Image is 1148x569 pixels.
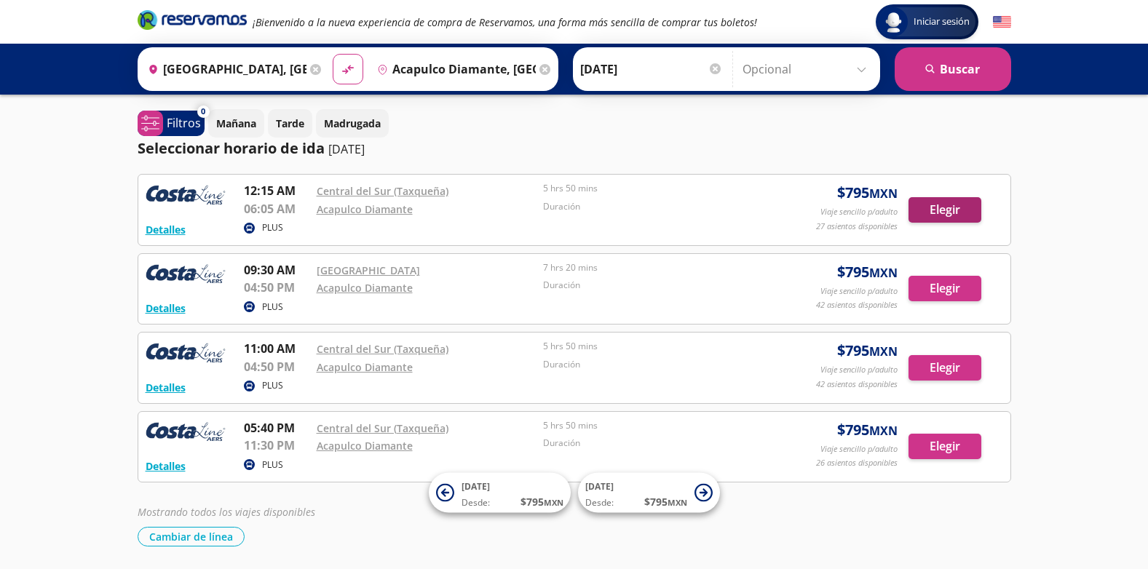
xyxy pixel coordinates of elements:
[543,279,763,292] p: Duración
[816,220,898,233] p: 27 asientos disponibles
[837,182,898,204] span: $ 795
[820,206,898,218] p: Viaje sencillo p/adulto
[317,342,448,356] a: Central del Sur (Taxqueña)
[317,281,413,295] a: Acapulco Diamante
[462,496,490,509] span: Desde:
[244,419,309,437] p: 05:40 PM
[908,276,981,301] button: Elegir
[820,364,898,376] p: Viaje sencillo p/adulto
[146,222,186,237] button: Detalles
[138,527,245,546] button: Cambiar de línea
[146,458,186,474] button: Detalles
[837,340,898,362] span: $ 795
[908,434,981,459] button: Elegir
[869,343,898,359] small: MXN
[146,340,226,369] img: RESERVAMOS
[820,443,898,455] p: Viaje sencillo p/adulto
[869,265,898,281] small: MXN
[908,355,981,381] button: Elegir
[146,419,226,448] img: RESERVAMOS
[262,221,283,234] p: PLUS
[244,358,309,375] p: 04:50 PM
[837,419,898,441] span: $ 795
[816,457,898,469] p: 26 asientos disponibles
[371,51,536,87] input: Buscar Destino
[317,263,420,277] a: [GEOGRAPHIC_DATA]
[869,423,898,439] small: MXN
[543,182,763,195] p: 5 hrs 50 mins
[328,140,365,158] p: [DATE]
[317,439,413,453] a: Acapulco Diamante
[244,261,309,279] p: 09:30 AM
[262,379,283,392] p: PLUS
[820,285,898,298] p: Viaje sencillo p/adulto
[146,380,186,395] button: Detalles
[668,497,687,508] small: MXN
[146,182,226,211] img: RESERVAMOS
[816,299,898,311] p: 42 asientos disponibles
[138,111,205,136] button: 0Filtros
[324,116,381,131] p: Madrugada
[543,340,763,353] p: 5 hrs 50 mins
[908,15,975,29] span: Iniciar sesión
[244,340,309,357] p: 11:00 AM
[138,9,247,35] a: Brand Logo
[146,261,226,290] img: RESERVAMOS
[276,116,304,131] p: Tarde
[317,202,413,216] a: Acapulco Diamante
[543,261,763,274] p: 7 hrs 20 mins
[585,480,614,493] span: [DATE]
[317,184,448,198] a: Central del Sur (Taxqueña)
[520,494,563,509] span: $ 795
[268,109,312,138] button: Tarde
[317,360,413,374] a: Acapulco Diamante
[837,261,898,283] span: $ 795
[580,51,723,87] input: Elegir Fecha
[253,15,757,29] em: ¡Bienvenido a la nueva experiencia de compra de Reservamos, una forma más sencilla de comprar tus...
[543,437,763,450] p: Duración
[201,106,205,118] span: 0
[544,497,563,508] small: MXN
[244,182,309,199] p: 12:15 AM
[208,109,264,138] button: Mañana
[138,138,325,159] p: Seleccionar horario de ida
[138,9,247,31] i: Brand Logo
[543,358,763,371] p: Duración
[429,473,571,513] button: [DATE]Desde:$795MXN
[908,197,981,223] button: Elegir
[543,419,763,432] p: 5 hrs 50 mins
[869,186,898,202] small: MXN
[993,13,1011,31] button: English
[316,109,389,138] button: Madrugada
[816,378,898,391] p: 42 asientos disponibles
[317,421,448,435] a: Central del Sur (Taxqueña)
[578,473,720,513] button: [DATE]Desde:$795MXN
[743,51,873,87] input: Opcional
[216,116,256,131] p: Mañana
[142,51,306,87] input: Buscar Origen
[262,301,283,314] p: PLUS
[138,505,315,519] em: Mostrando todos los viajes disponibles
[644,494,687,509] span: $ 795
[543,200,763,213] p: Duración
[462,480,490,493] span: [DATE]
[895,47,1011,91] button: Buscar
[244,200,309,218] p: 06:05 AM
[585,496,614,509] span: Desde:
[167,114,201,132] p: Filtros
[244,437,309,454] p: 11:30 PM
[244,279,309,296] p: 04:50 PM
[146,301,186,316] button: Detalles
[262,458,283,471] p: PLUS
